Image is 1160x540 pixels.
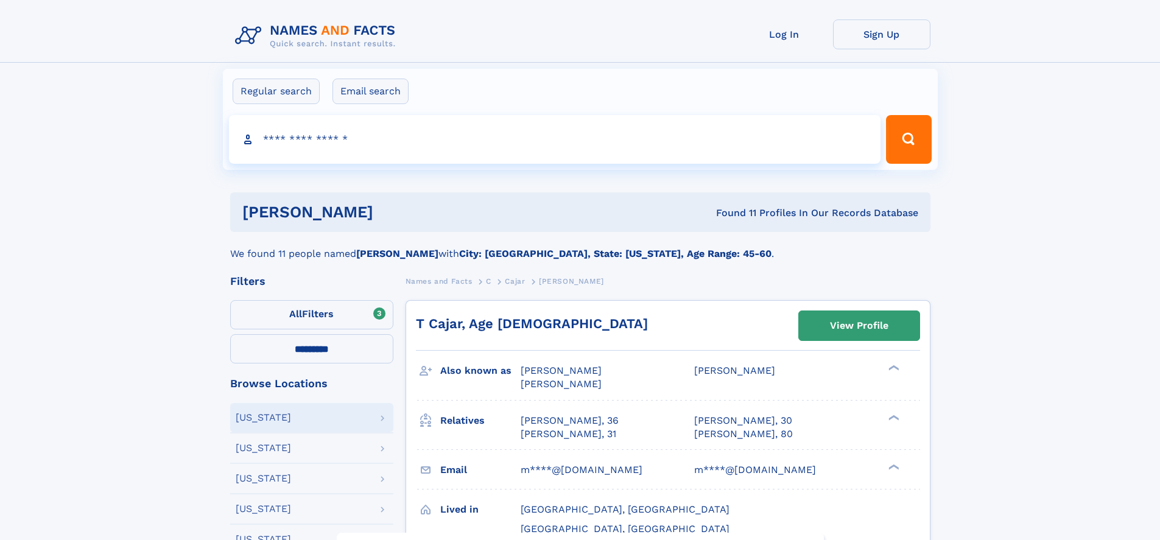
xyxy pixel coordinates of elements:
a: [PERSON_NAME], 31 [521,427,616,441]
span: [PERSON_NAME] [521,365,602,376]
a: [PERSON_NAME], 30 [694,414,792,427]
span: [PERSON_NAME] [521,378,602,390]
div: ❯ [885,463,900,471]
span: All [289,308,302,320]
span: Cajar [505,277,525,286]
span: [GEOGRAPHIC_DATA], [GEOGRAPHIC_DATA] [521,523,729,535]
div: Found 11 Profiles In Our Records Database [544,206,918,220]
a: View Profile [799,311,919,340]
div: ❯ [885,364,900,372]
a: [PERSON_NAME], 36 [521,414,619,427]
h3: Relatives [440,410,521,431]
input: search input [229,115,881,164]
a: C [486,273,491,289]
a: Names and Facts [406,273,473,289]
a: Sign Up [833,19,930,49]
div: Filters [230,276,393,287]
b: [PERSON_NAME] [356,248,438,259]
span: [GEOGRAPHIC_DATA], [GEOGRAPHIC_DATA] [521,503,729,515]
button: Search Button [886,115,931,164]
a: Log In [736,19,833,49]
div: We found 11 people named with . [230,232,930,261]
span: [PERSON_NAME] [539,277,604,286]
label: Filters [230,300,393,329]
b: City: [GEOGRAPHIC_DATA], State: [US_STATE], Age Range: 45-60 [459,248,772,259]
a: T Cajar, Age [DEMOGRAPHIC_DATA] [416,316,648,331]
a: Cajar [505,273,525,289]
div: ❯ [885,413,900,421]
label: Email search [332,79,409,104]
h1: [PERSON_NAME] [242,205,545,220]
h3: Lived in [440,499,521,520]
div: [US_STATE] [236,413,291,423]
h3: Email [440,460,521,480]
label: Regular search [233,79,320,104]
a: [PERSON_NAME], 80 [694,427,793,441]
div: Browse Locations [230,378,393,389]
span: [PERSON_NAME] [694,365,775,376]
span: C [486,277,491,286]
div: [US_STATE] [236,504,291,514]
img: Logo Names and Facts [230,19,406,52]
h3: Also known as [440,360,521,381]
div: View Profile [830,312,888,340]
div: [US_STATE] [236,474,291,483]
div: [US_STATE] [236,443,291,453]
